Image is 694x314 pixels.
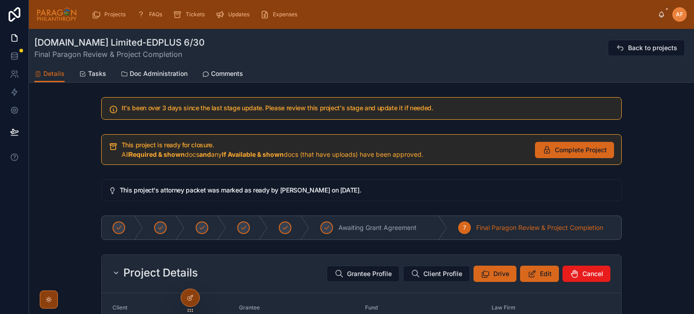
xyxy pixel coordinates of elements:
[563,266,610,282] button: Cancel
[239,304,260,311] span: Grantee
[555,145,607,155] span: Complete Project
[365,304,378,311] span: Fund
[122,105,614,111] h5: It's been over 3 days since the last stage update. Please review this project's stage and update ...
[186,11,205,18] span: Tickets
[113,304,127,311] span: Client
[338,223,417,232] span: Awaiting Grant Agreement
[520,266,559,282] button: Edit
[170,6,211,23] a: Tickets
[628,43,677,52] span: Back to projects
[222,150,284,158] strong: If Available & shown
[347,269,392,278] span: Grantee Profile
[34,49,205,60] span: Final Paragon Review & Project Completion
[492,304,516,311] span: Law Firm
[608,40,685,56] button: Back to projects
[122,150,423,158] span: All docs any docs (that have uploads) have been approved.
[43,69,65,78] span: Details
[134,6,169,23] a: FAQs
[474,266,516,282] button: Drive
[130,69,188,78] span: Doc Administration
[120,187,614,193] h5: This project's attorney packet was marked as ready by Ash Froelich-MacMillan on 7/17/2025.
[228,11,249,18] span: Updates
[149,11,162,18] span: FAQs
[423,269,462,278] span: Client Profile
[403,266,470,282] button: Client Profile
[79,66,106,84] a: Tasks
[582,269,603,278] span: Cancel
[211,69,243,78] span: Comments
[199,150,211,158] strong: and
[540,269,552,278] span: Edit
[121,66,188,84] a: Doc Administration
[493,269,509,278] span: Drive
[36,7,77,22] img: App logo
[104,11,126,18] span: Projects
[676,11,683,18] span: AF
[123,266,198,280] h2: Project Details
[84,5,658,24] div: scrollable content
[273,11,297,18] span: Expenses
[89,6,132,23] a: Projects
[122,142,528,148] h5: This project is ready for closure.
[88,69,106,78] span: Tasks
[202,66,243,84] a: Comments
[476,223,603,232] span: Final Paragon Review & Project Completion
[122,150,528,159] div: All **Required & shown** docs **and** any **If Available & shown** docs (that have uploads) have ...
[327,266,399,282] button: Grantee Profile
[129,150,185,158] strong: Required & shown
[34,66,65,83] a: Details
[258,6,304,23] a: Expenses
[213,6,256,23] a: Updates
[535,142,614,158] button: Complete Project
[463,224,466,231] span: 7
[34,36,205,49] h1: [DOMAIN_NAME] Limited-EDPLUS 6/30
